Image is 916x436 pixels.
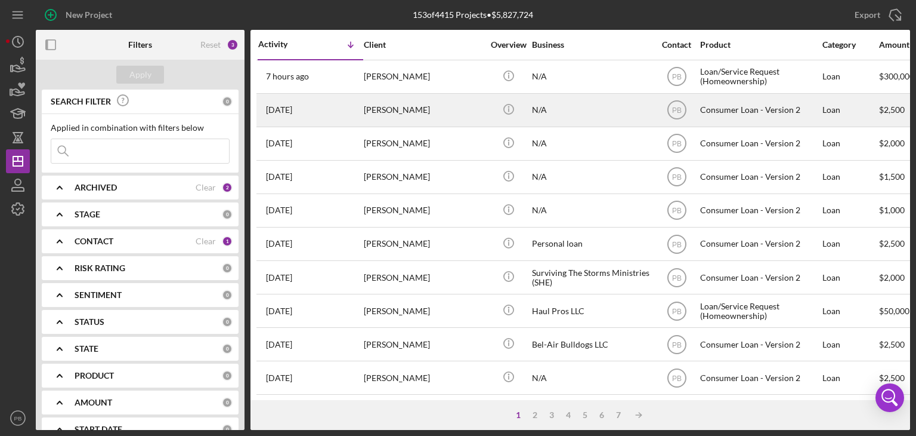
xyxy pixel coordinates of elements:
[364,128,483,159] div: [PERSON_NAME]
[364,61,483,93] div: [PERSON_NAME]
[671,340,681,349] text: PB
[196,183,216,192] div: Clear
[822,128,878,159] div: Loan
[532,395,651,427] div: Green Traction LLC
[532,128,651,159] div: N/A
[200,40,221,50] div: Reset
[75,210,100,219] b: STAGE
[266,239,292,248] time: 2025-07-16 17:37
[6,406,30,430] button: PB
[700,295,819,327] div: Loan/Service Request (Homeownership)
[364,262,483,293] div: [PERSON_NAME]
[532,295,651,327] div: Haul Pros LLC
[532,362,651,394] div: N/A
[532,195,651,226] div: N/A
[266,172,292,182] time: 2025-08-07 03:45
[700,128,819,159] div: Consumer Loan - Version 2
[222,370,233,381] div: 0
[222,209,233,220] div: 0
[364,362,483,394] div: [PERSON_NAME]
[75,263,125,273] b: RISK RATING
[129,66,151,84] div: Apply
[671,374,681,382] text: PB
[671,274,681,282] text: PB
[266,205,292,215] time: 2025-08-01 19:47
[822,228,878,260] div: Loan
[364,40,483,50] div: Client
[527,410,543,420] div: 2
[75,425,122,434] b: START DATE
[700,328,819,360] div: Consumer Loan - Version 2
[75,290,122,300] b: SENTIMENT
[700,228,819,260] div: Consumer Loan - Version 2
[51,97,111,106] b: SEARCH FILTER
[266,306,292,316] time: 2025-07-14 19:47
[532,61,651,93] div: N/A
[822,195,878,226] div: Loan
[532,328,651,360] div: Bel-Air Bulldogs LLC
[364,295,483,327] div: [PERSON_NAME]
[222,317,233,327] div: 0
[671,73,681,81] text: PB
[671,207,681,215] text: PB
[364,228,483,260] div: [PERSON_NAME]
[196,237,216,246] div: Clear
[364,94,483,126] div: [PERSON_NAME]
[75,371,114,380] b: PRODUCT
[855,3,880,27] div: Export
[654,40,699,50] div: Contact
[75,398,112,407] b: AMOUNT
[486,40,531,50] div: Overview
[671,240,681,248] text: PB
[266,340,292,349] time: 2025-07-11 19:00
[700,262,819,293] div: Consumer Loan - Version 2
[822,161,878,193] div: Loan
[266,373,292,383] time: 2025-07-03 03:28
[66,3,112,27] div: New Project
[222,397,233,408] div: 0
[222,236,233,247] div: 1
[822,61,878,93] div: Loan
[51,123,230,133] div: Applied in combination with filters below
[593,410,610,420] div: 6
[532,40,651,50] div: Business
[128,40,152,50] b: Filters
[266,105,292,115] time: 2025-08-15 12:23
[532,161,651,193] div: N/A
[258,39,311,49] div: Activity
[543,410,560,420] div: 3
[364,328,483,360] div: [PERSON_NAME]
[822,40,878,50] div: Category
[222,263,233,274] div: 0
[266,139,292,148] time: 2025-08-08 02:23
[560,410,577,420] div: 4
[700,161,819,193] div: Consumer Loan - Version 2
[222,96,233,107] div: 0
[510,410,527,420] div: 1
[75,344,98,354] b: STATE
[577,410,593,420] div: 5
[75,183,117,192] b: ARCHIVED
[227,39,239,51] div: 3
[532,262,651,293] div: Surviving The Storms Ministries (SHE)
[875,383,904,412] div: Open Intercom Messenger
[671,307,681,315] text: PB
[671,140,681,148] text: PB
[75,317,104,327] b: STATUS
[700,61,819,93] div: Loan/Service Request (Homeownership)
[364,161,483,193] div: [PERSON_NAME]
[266,72,309,81] time: 2025-08-18 11:39
[36,3,124,27] button: New Project
[822,328,878,360] div: Loan
[364,195,483,226] div: [PERSON_NAME]
[843,3,910,27] button: Export
[222,182,233,193] div: 2
[413,10,533,20] div: 153 of 4415 Projects • $5,827,724
[222,290,233,300] div: 0
[671,106,681,115] text: PB
[822,262,878,293] div: Loan
[222,424,233,435] div: 0
[116,66,164,84] button: Apply
[364,395,483,427] div: [PERSON_NAME]
[222,343,233,354] div: 0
